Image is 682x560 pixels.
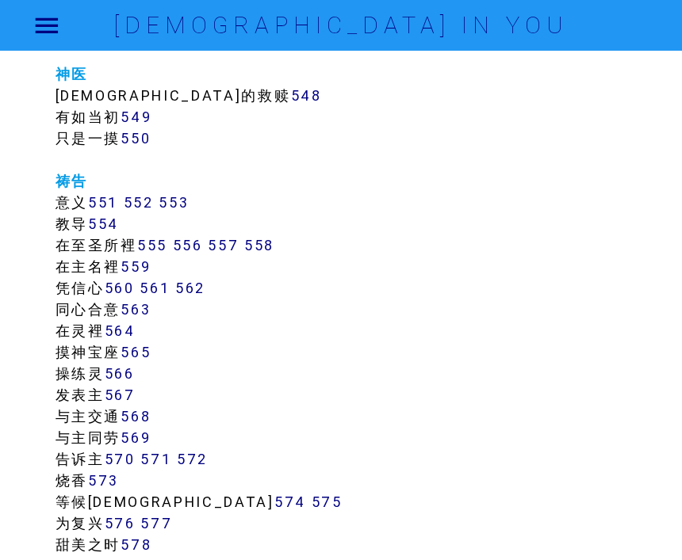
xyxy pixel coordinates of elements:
a: 神医 [56,65,88,83]
a: 578 [121,535,151,554]
a: 550 [121,129,151,147]
a: 560 [105,279,135,297]
a: 569 [121,429,151,447]
a: 568 [121,407,151,425]
a: 575 [312,493,343,511]
a: 564 [105,322,136,340]
a: 567 [105,386,136,404]
a: 577 [140,514,172,532]
a: 573 [88,471,119,490]
a: 571 [140,450,171,468]
a: 558 [244,236,274,254]
a: 553 [159,193,189,211]
a: 570 [105,450,136,468]
a: 祷告 [56,172,88,190]
a: 556 [173,236,203,254]
a: 561 [140,279,170,297]
a: 574 [274,493,306,511]
a: 551 [88,193,118,211]
a: 552 [124,193,154,211]
a: 562 [175,279,205,297]
a: 557 [208,236,239,254]
a: 559 [121,257,151,276]
a: 554 [88,215,119,233]
a: 566 [105,364,135,383]
a: 565 [121,343,151,361]
a: 576 [105,514,136,532]
a: 563 [121,300,151,318]
a: 548 [291,86,322,105]
iframe: Chat [615,489,670,548]
a: 549 [121,108,151,126]
a: 572 [177,450,208,468]
a: 555 [137,236,167,254]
